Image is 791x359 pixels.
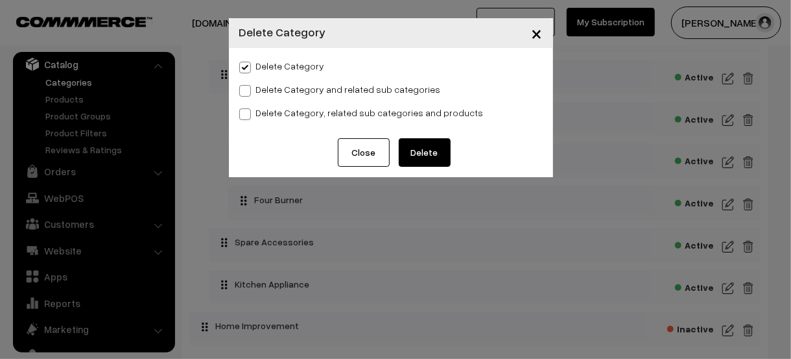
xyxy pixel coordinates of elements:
[239,23,326,41] h4: Delete Category
[338,138,390,167] button: Close
[239,59,325,73] label: Delete Category
[239,82,441,96] label: Delete Category and related sub categories
[532,21,543,45] span: ×
[399,138,451,167] button: Delete
[239,106,484,119] label: Delete Category, related sub categories and products
[521,13,553,53] button: Close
